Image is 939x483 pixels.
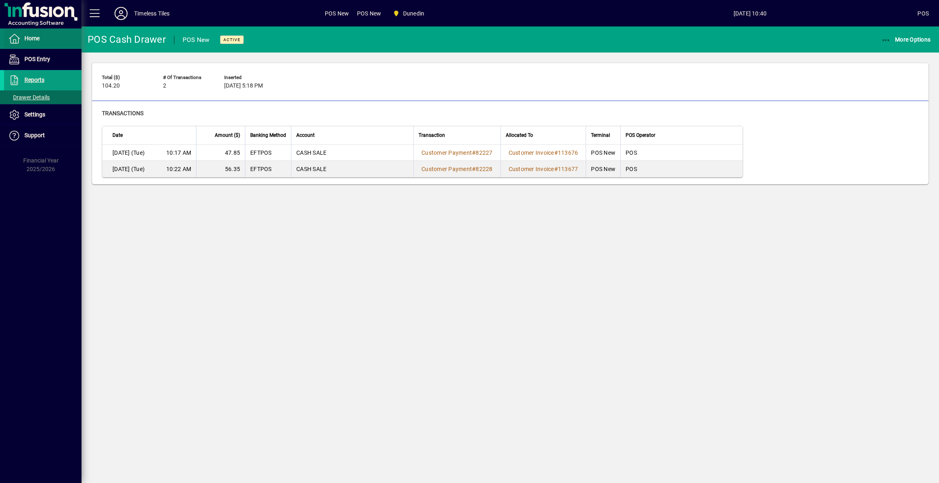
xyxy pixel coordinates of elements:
[419,131,445,140] span: Transaction
[403,7,424,20] span: Dunedin
[357,7,381,20] span: POS New
[291,161,413,177] td: CASH SALE
[620,161,743,177] td: POS
[4,105,82,125] a: Settings
[419,165,496,173] a: Customer Payment#82228
[881,36,931,43] span: More Options
[108,6,134,21] button: Profile
[102,75,151,80] span: Total ($)
[24,77,44,83] span: Reports
[583,7,918,20] span: [DATE] 10:40
[163,83,166,89] span: 2
[586,161,620,177] td: POS New
[421,166,472,172] span: Customer Payment
[419,148,496,157] a: Customer Payment#82227
[879,32,933,47] button: More Options
[558,166,578,172] span: 113677
[24,132,45,138] span: Support
[88,33,166,46] div: POS Cash Drawer
[24,111,45,118] span: Settings
[224,83,263,89] span: [DATE] 5:18 PM
[4,49,82,70] a: POS Entry
[102,83,120,89] span: 104.20
[134,7,170,20] div: Timeless Tiles
[558,149,578,156] span: 113676
[421,149,472,156] span: Customer Payment
[163,75,212,80] span: # of Transactions
[389,6,428,21] span: Dunedin
[24,35,40,42] span: Home
[223,37,240,42] span: Active
[215,131,240,140] span: Amount ($)
[506,165,581,173] a: Customer Invoice#113677
[509,166,554,172] span: Customer Invoice
[245,161,291,177] td: EFTPOS
[4,90,82,104] a: Drawer Details
[476,149,492,156] span: 82227
[626,131,655,140] span: POS Operator
[24,56,50,62] span: POS Entry
[112,149,145,157] span: [DATE] (Tue)
[554,166,558,172] span: #
[917,7,929,20] div: POS
[591,131,610,140] span: Terminal
[325,7,349,20] span: POS New
[166,165,191,173] span: 10:22 AM
[8,94,50,101] span: Drawer Details
[166,149,191,157] span: 10:17 AM
[291,145,413,161] td: CASH SALE
[472,166,476,172] span: #
[196,161,245,177] td: 56.35
[554,149,558,156] span: #
[509,149,554,156] span: Customer Invoice
[620,145,743,161] td: POS
[586,145,620,161] td: POS New
[296,131,315,140] span: Account
[224,75,273,80] span: Inserted
[112,165,145,173] span: [DATE] (Tue)
[4,29,82,49] a: Home
[245,145,291,161] td: EFTPOS
[196,145,245,161] td: 47.85
[476,166,492,172] span: 82228
[4,125,82,146] a: Support
[250,131,286,140] span: Banking Method
[506,148,581,157] a: Customer Invoice#113676
[472,149,476,156] span: #
[183,33,210,46] div: POS New
[102,110,143,116] span: Transactions
[506,131,533,140] span: Allocated To
[112,131,123,140] span: Date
